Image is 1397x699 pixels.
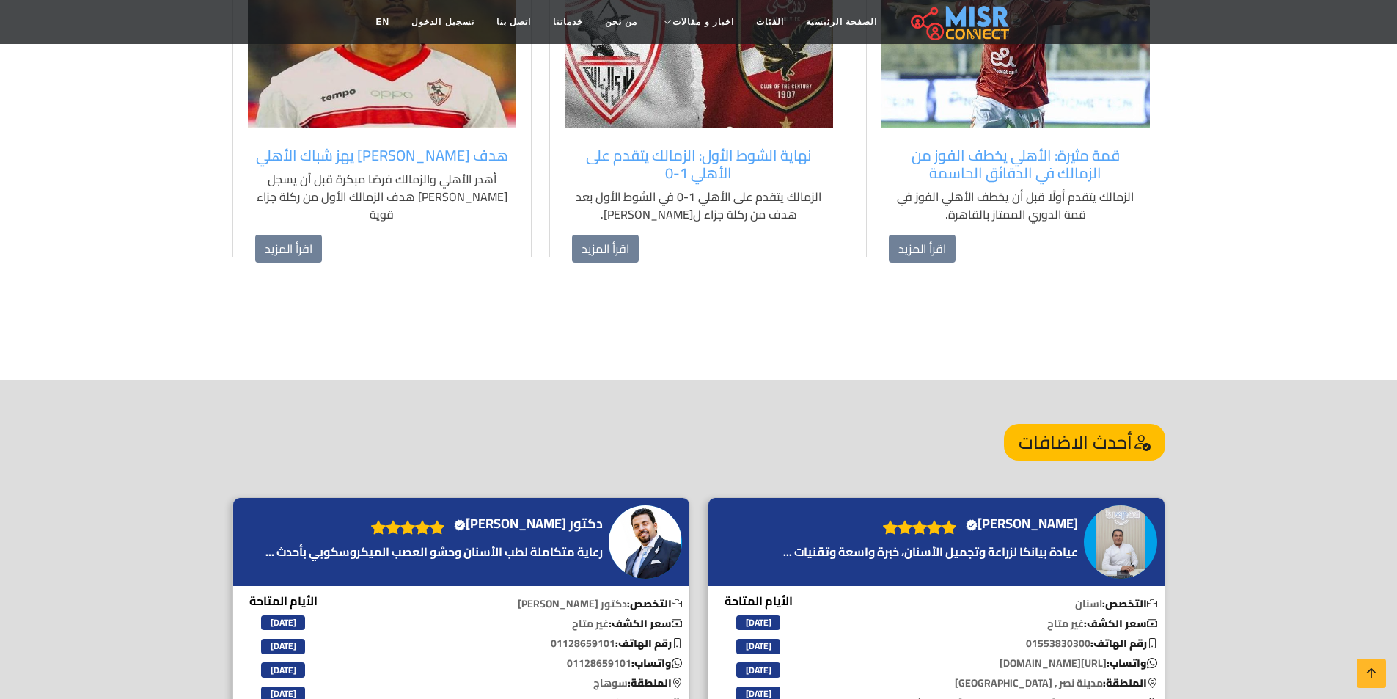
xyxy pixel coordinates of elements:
span: اخبار و مقالات [672,15,734,29]
a: من نحن [594,8,648,36]
a: اقرأ المزيد [255,235,322,263]
a: دكتور [PERSON_NAME] [452,513,606,535]
a: خدماتنا [542,8,594,36]
p: 01553830300 [826,636,1165,651]
b: واتساب: [631,654,682,673]
p: غير متاح [351,616,689,632]
a: اتصل بنا [485,8,542,36]
b: سعر الكشف: [1084,614,1157,633]
svg: Verified account [966,519,978,531]
a: نهاية الشوط الأول: الزمالك يتقدم على الأهلي 1-0 [572,147,826,182]
b: سعر الكشف: [609,614,682,633]
h4: دكتور [PERSON_NAME] [454,516,603,532]
p: سوهاج [351,676,689,691]
a: هدف [PERSON_NAME] يهز شباك الأهلي [255,147,509,164]
h4: أحدث الاضافات [1004,424,1165,461]
p: أهدر الأهلي والزمالك فرصًا مبكرة قبل أن يسجل [PERSON_NAME] هدف الزمالك الأول من ركلة جزاء قوية [255,170,509,223]
span: [DATE] [736,662,780,677]
p: اسنان [826,596,1165,612]
b: المنطقة: [628,673,682,692]
span: [DATE] [261,662,305,677]
a: اخبار و مقالات [648,8,745,36]
b: رقم الهاتف: [615,634,682,653]
b: التخصص: [627,594,682,613]
b: واتساب: [1107,654,1157,673]
p: غير متاح [826,616,1165,632]
a: قمة مثيرة: الأهلي يخطف الفوز من الزمالك في الدقائق الحاسمة [889,147,1143,182]
p: 01128659101 [351,656,689,671]
b: المنطقة: [1103,673,1157,692]
b: رقم الهاتف: [1090,634,1157,653]
span: [DATE] [736,615,780,630]
p: [URL][DOMAIN_NAME] [826,656,1165,671]
a: اقرأ المزيد [572,235,639,263]
a: الفئات [745,8,795,36]
svg: Verified account [454,519,466,531]
a: EN [365,8,401,36]
a: رعاية متكاملة لطب الأسنان وحشو العصب الميكروسكوبي بأحدث ... [262,543,606,560]
img: الدكتور محمد محسن محمد [1084,505,1157,579]
h4: [PERSON_NAME] [966,516,1078,532]
b: التخصص: [1102,594,1157,613]
p: مدينة نصر , [GEOGRAPHIC_DATA] [826,676,1165,691]
a: [PERSON_NAME] [964,513,1082,535]
a: تسجيل الدخول [400,8,485,36]
p: 01128659101 [351,636,689,651]
span: [DATE] [736,639,780,654]
img: main.misr_connect [911,4,1009,40]
a: اقرأ المزيد [889,235,956,263]
span: [DATE] [261,615,305,630]
a: الصفحة الرئيسية [795,8,888,36]
img: دكتور مينا محب [609,505,682,579]
p: دكتور [PERSON_NAME] [351,596,689,612]
a: عيادة بيانكا لزراعة وتجميل الأسنان، خبرة واسعة وتقنيات ... [780,543,1082,560]
p: الزمالك يتقدم أولًا قبل أن يخطف الأهلي الفوز في قمة الدوري الممتاز بالقاهرة. [889,188,1143,223]
span: [DATE] [261,639,305,654]
p: الزمالك يتقدم على الأهلي 1-0 في الشوط الأول بعد هدف من ركلة جزاء ل[PERSON_NAME]. [572,188,826,223]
